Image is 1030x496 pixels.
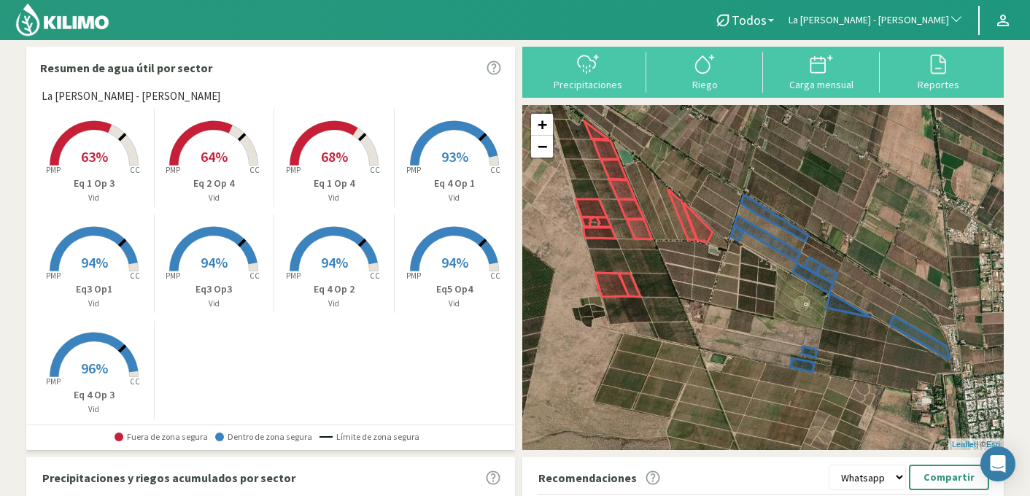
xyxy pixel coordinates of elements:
[395,192,515,204] p: Vid
[42,88,220,105] span: La [PERSON_NAME] - [PERSON_NAME]
[395,282,515,297] p: Eq5 Op4
[115,432,208,442] span: Fuera de zona segura
[490,271,500,281] tspan: CC
[767,80,875,90] div: Carga mensual
[952,440,976,449] a: Leaflet
[406,271,421,281] tspan: PMP
[15,2,110,37] img: Kilimo
[166,165,180,175] tspan: PMP
[395,176,515,191] p: Eq 4 Op 1
[441,253,468,271] span: 94%
[406,165,421,175] tspan: PMP
[155,176,274,191] p: Eq 2 Op 4
[948,438,1004,451] div: | ©
[530,52,646,90] button: Precipitaciones
[441,147,468,166] span: 93%
[980,446,1015,481] div: Open Intercom Messenger
[40,59,212,77] p: Resumen de agua útil por sector
[986,440,1000,449] a: Esri
[34,403,154,416] p: Vid
[155,282,274,297] p: Eq3 Op3
[81,147,108,166] span: 63%
[274,298,394,310] p: Vid
[201,147,228,166] span: 64%
[538,469,637,487] p: Recomendaciones
[320,432,419,442] span: Límite de zona segura
[274,282,394,297] p: Eq 4 Op 2
[370,271,380,281] tspan: CC
[34,387,154,403] p: Eq 4 Op 3
[286,165,301,175] tspan: PMP
[34,176,154,191] p: Eq 1 Op 3
[274,176,394,191] p: Eq 1 Op 4
[909,465,989,490] button: Compartir
[880,52,996,90] button: Reportes
[34,282,154,297] p: Eq3 Op1
[321,253,348,271] span: 94%
[531,114,553,136] a: Zoom in
[763,52,880,90] button: Carga mensual
[42,469,295,487] p: Precipitaciones y riegos acumulados por sector
[155,298,274,310] p: Vid
[250,271,260,281] tspan: CC
[46,271,61,281] tspan: PMP
[490,165,500,175] tspan: CC
[130,165,140,175] tspan: CC
[46,376,61,387] tspan: PMP
[884,80,992,90] div: Reportes
[81,253,108,271] span: 94%
[274,192,394,204] p: Vid
[781,4,971,36] button: La [PERSON_NAME] - [PERSON_NAME]
[531,136,553,158] a: Zoom out
[923,469,975,486] p: Compartir
[646,52,763,90] button: Riego
[130,271,140,281] tspan: CC
[651,80,759,90] div: Riego
[34,192,154,204] p: Vid
[155,192,274,204] p: Vid
[789,13,949,28] span: La [PERSON_NAME] - [PERSON_NAME]
[370,165,380,175] tspan: CC
[81,359,108,377] span: 96%
[250,165,260,175] tspan: CC
[34,298,154,310] p: Vid
[130,376,140,387] tspan: CC
[395,298,515,310] p: Vid
[534,80,642,90] div: Precipitaciones
[46,165,61,175] tspan: PMP
[215,432,312,442] span: Dentro de zona segura
[732,12,767,28] span: Todos
[286,271,301,281] tspan: PMP
[166,271,180,281] tspan: PMP
[321,147,348,166] span: 68%
[201,253,228,271] span: 94%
